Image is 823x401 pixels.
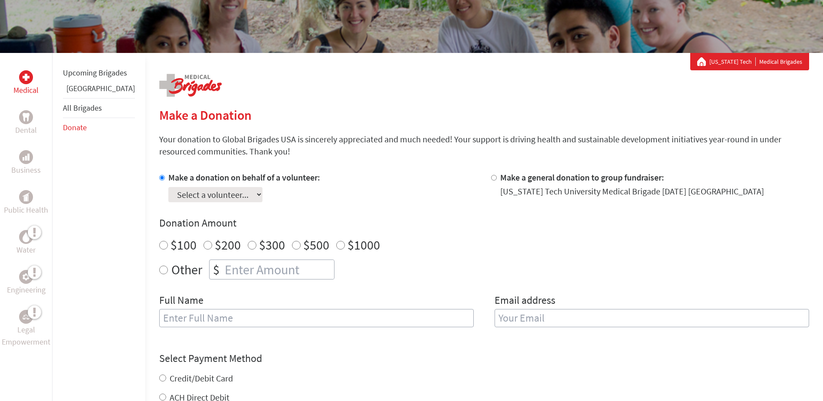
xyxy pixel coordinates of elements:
img: Medical [23,74,30,81]
label: $300 [259,237,285,253]
div: Medical [19,70,33,84]
input: Enter Amount [223,260,334,279]
a: [US_STATE] Tech [709,57,756,66]
li: Upcoming Brigades [63,63,135,82]
div: Legal Empowerment [19,310,33,324]
label: Credit/Debit Card [170,373,233,384]
a: Upcoming Brigades [63,68,127,78]
h4: Select Payment Method [159,352,809,365]
a: EngineeringEngineering [7,270,46,296]
label: $1000 [348,237,380,253]
a: Legal EmpowermentLegal Empowerment [2,310,50,348]
label: Other [171,260,202,279]
img: logo-medical.png [159,74,222,97]
h2: Make a Donation [159,107,809,123]
li: Ghana [63,82,135,98]
label: Full Name [159,293,203,309]
p: Water [16,244,36,256]
img: Business [23,154,30,161]
a: [GEOGRAPHIC_DATA] [66,83,135,93]
h4: Donation Amount [159,216,809,230]
label: $100 [171,237,197,253]
p: Legal Empowerment [2,324,50,348]
a: BusinessBusiness [11,150,41,176]
div: Engineering [19,270,33,284]
input: Your Email [495,309,809,327]
label: $200 [215,237,241,253]
a: Public HealthPublic Health [4,190,48,216]
img: Dental [23,113,30,121]
p: Your donation to Global Brigades USA is sincerely appreciated and much needed! Your support is dr... [159,133,809,158]
div: Dental [19,110,33,124]
p: Dental [15,124,37,136]
p: Medical [13,84,39,96]
div: [US_STATE] Tech University Medical Brigade [DATE] [GEOGRAPHIC_DATA] [500,185,764,197]
div: Business [19,150,33,164]
img: Public Health [23,193,30,201]
div: Medical Brigades [697,57,802,66]
a: DentalDental [15,110,37,136]
div: $ [210,260,223,279]
label: $500 [303,237,329,253]
img: Water [23,232,30,242]
a: MedicalMedical [13,70,39,96]
label: Email address [495,293,555,309]
a: All Brigades [63,103,102,113]
li: All Brigades [63,98,135,118]
input: Enter Full Name [159,309,474,327]
label: Make a general donation to group fundraiser: [500,172,664,183]
li: Donate [63,118,135,137]
label: Make a donation on behalf of a volunteer: [168,172,320,183]
img: Engineering [23,273,30,280]
img: Legal Empowerment [23,314,30,319]
div: Public Health [19,190,33,204]
p: Business [11,164,41,176]
div: Water [19,230,33,244]
p: Engineering [7,284,46,296]
a: WaterWater [16,230,36,256]
a: Donate [63,122,87,132]
p: Public Health [4,204,48,216]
